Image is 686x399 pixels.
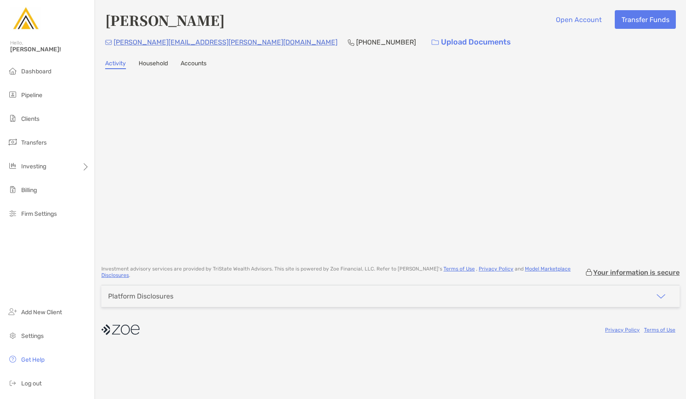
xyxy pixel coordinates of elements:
[108,292,173,300] div: Platform Disclosures
[21,163,46,170] span: Investing
[443,266,475,272] a: Terms of Use
[8,89,18,100] img: pipeline icon
[8,66,18,76] img: dashboard icon
[8,161,18,171] img: investing icon
[644,327,675,333] a: Terms of Use
[139,60,168,69] a: Household
[10,46,89,53] span: [PERSON_NAME]!
[21,332,44,340] span: Settings
[114,37,337,47] p: [PERSON_NAME][EMAIL_ADDRESS][PERSON_NAME][DOMAIN_NAME]
[549,10,608,29] button: Open Account
[21,309,62,316] span: Add New Client
[479,266,513,272] a: Privacy Policy
[21,115,39,123] span: Clients
[105,10,225,30] h4: [PERSON_NAME]
[21,187,37,194] span: Billing
[8,378,18,388] img: logout icon
[426,33,516,51] a: Upload Documents
[105,60,126,69] a: Activity
[356,37,416,47] p: [PHONE_NUMBER]
[21,68,51,75] span: Dashboard
[8,330,18,340] img: settings icon
[8,137,18,147] img: transfers icon
[593,268,680,276] p: Your information is secure
[8,307,18,317] img: add_new_client icon
[101,266,585,279] p: Investment advisory services are provided by TriState Wealth Advisors . This site is powered by Z...
[605,327,640,333] a: Privacy Policy
[8,354,18,364] img: get-help icon
[10,3,41,34] img: Zoe Logo
[21,92,42,99] span: Pipeline
[21,356,45,363] span: Get Help
[348,39,354,46] img: Phone Icon
[21,210,57,218] span: Firm Settings
[21,380,42,387] span: Log out
[8,184,18,195] img: billing icon
[181,60,206,69] a: Accounts
[105,40,112,45] img: Email Icon
[101,266,571,278] a: Model Marketplace Disclosures
[101,320,139,339] img: company logo
[8,208,18,218] img: firm-settings icon
[21,139,47,146] span: Transfers
[432,39,439,45] img: button icon
[656,291,666,301] img: icon arrow
[8,113,18,123] img: clients icon
[615,10,676,29] button: Transfer Funds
